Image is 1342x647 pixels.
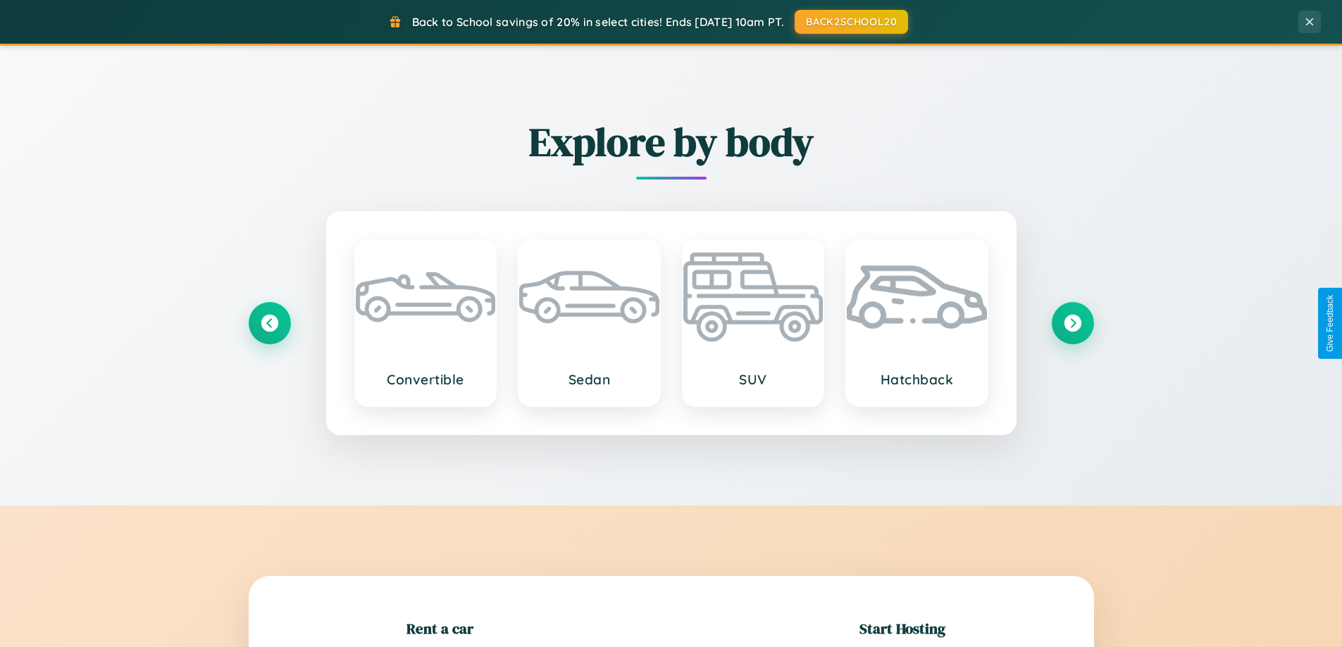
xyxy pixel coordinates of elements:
h3: Convertible [370,371,482,388]
button: BACK2SCHOOL20 [795,10,908,34]
div: Give Feedback [1325,295,1335,352]
h3: Sedan [533,371,645,388]
h3: Hatchback [861,371,973,388]
h2: Explore by body [249,115,1094,169]
h3: SUV [697,371,809,388]
span: Back to School savings of 20% in select cities! Ends [DATE] 10am PT. [412,15,784,29]
h2: Start Hosting [859,618,945,639]
h2: Rent a car [406,618,473,639]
